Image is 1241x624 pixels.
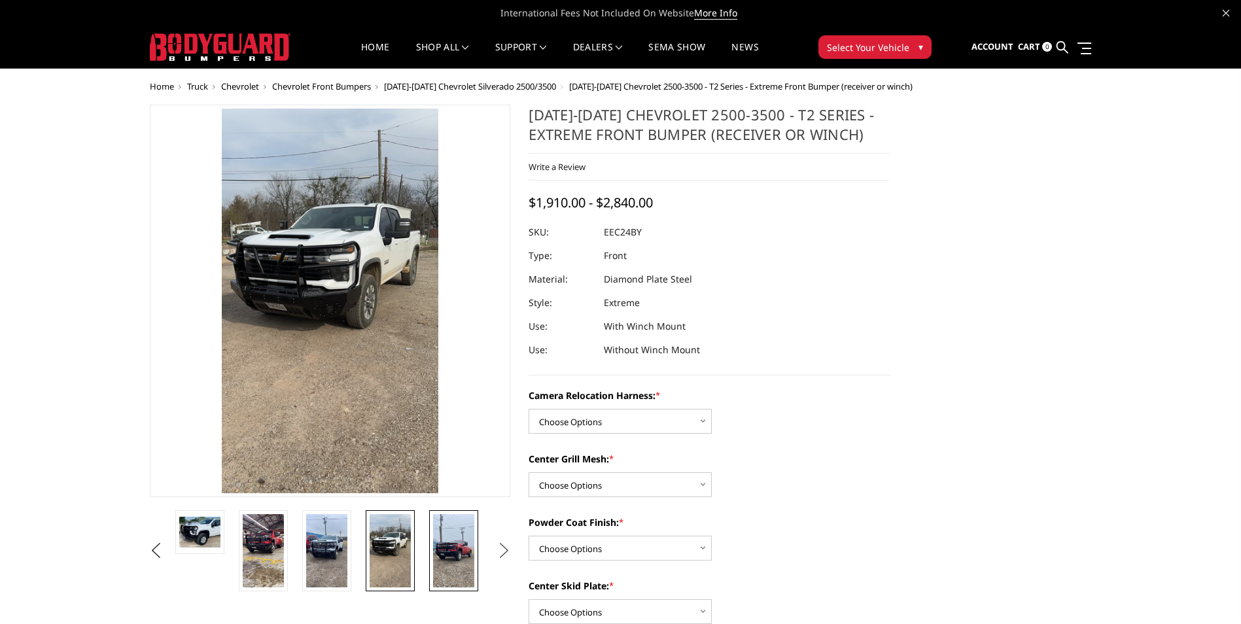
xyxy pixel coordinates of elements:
button: Select Your Vehicle [818,35,932,59]
dd: EEC24BY [604,220,642,244]
label: Camera Relocation Harness: [529,389,890,402]
dd: Without Winch Mount [604,338,700,362]
dt: Material: [529,268,594,291]
span: Cart [1018,41,1040,52]
dd: Diamond Plate Steel [604,268,692,291]
img: 2024-2025 Chevrolet 2500-3500 - T2 Series - Extreme Front Bumper (receiver or winch) [243,514,284,587]
img: 2024-2025 Chevrolet 2500-3500 - T2 Series - Extreme Front Bumper (receiver or winch) [433,514,474,587]
a: Home [361,43,389,68]
label: Powder Coat Finish: [529,515,890,529]
dt: Use: [529,315,594,338]
span: Select Your Vehicle [827,41,909,54]
a: [DATE]-[DATE] Chevrolet Silverado 2500/3500 [384,80,556,92]
a: shop all [416,43,469,68]
img: 2024-2025 Chevrolet 2500-3500 - T2 Series - Extreme Front Bumper (receiver or winch) [370,514,411,587]
a: Dealers [573,43,623,68]
dt: SKU: [529,220,594,244]
a: More Info [694,7,737,20]
dt: Style: [529,291,594,315]
h1: [DATE]-[DATE] Chevrolet 2500-3500 - T2 Series - Extreme Front Bumper (receiver or winch) [529,105,890,154]
dt: Type: [529,244,594,268]
span: [DATE]-[DATE] Chevrolet 2500-3500 - T2 Series - Extreme Front Bumper (receiver or winch) [569,80,913,92]
button: Next [494,541,514,561]
span: $1,910.00 - $2,840.00 [529,194,653,211]
a: Home [150,80,174,92]
label: Center Skid Plate: [529,579,890,593]
img: BODYGUARD BUMPERS [150,33,290,61]
a: 2024-2025 Chevrolet 2500-3500 - T2 Series - Extreme Front Bumper (receiver or winch) [150,105,511,497]
a: Support [495,43,547,68]
a: News [731,43,758,68]
dd: Extreme [604,291,640,315]
a: Write a Review [529,161,586,173]
img: 2024-2025 Chevrolet 2500-3500 - T2 Series - Extreme Front Bumper (receiver or winch) [179,517,220,547]
dd: With Winch Mount [604,315,686,338]
span: Account [971,41,1013,52]
span: 0 [1042,42,1052,52]
a: Cart 0 [1018,29,1052,65]
dt: Use: [529,338,594,362]
a: Chevrolet Front Bumpers [272,80,371,92]
button: Previous [147,541,166,561]
dd: Front [604,244,627,268]
a: SEMA Show [648,43,705,68]
a: Chevrolet [221,80,259,92]
a: Truck [187,80,208,92]
img: 2024-2025 Chevrolet 2500-3500 - T2 Series - Extreme Front Bumper (receiver or winch) [306,514,347,587]
label: Center Grill Mesh: [529,452,890,466]
a: Account [971,29,1013,65]
span: ▾ [918,40,923,54]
